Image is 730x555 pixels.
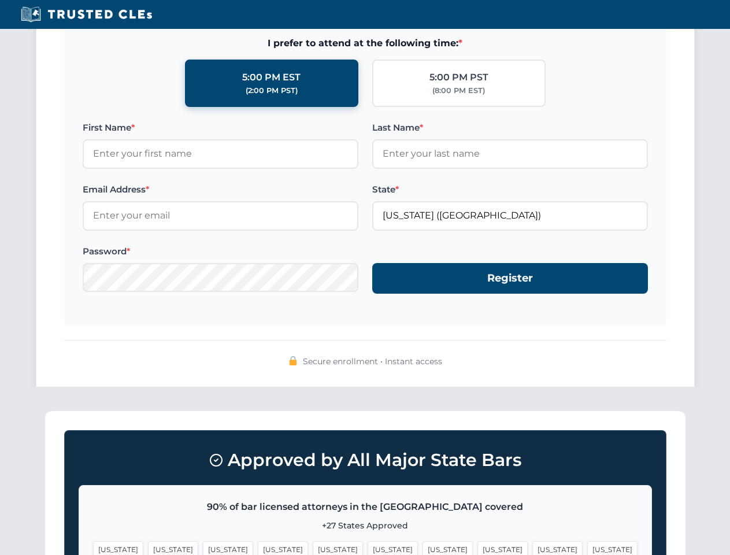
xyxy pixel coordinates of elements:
[372,139,648,168] input: Enter your last name
[17,6,155,23] img: Trusted CLEs
[83,121,358,135] label: First Name
[303,355,442,368] span: Secure enrollment • Instant access
[83,139,358,168] input: Enter your first name
[83,245,358,258] label: Password
[246,85,298,97] div: (2:00 PM PST)
[372,201,648,230] input: Florida (FL)
[372,183,648,197] label: State
[372,121,648,135] label: Last Name
[93,499,638,515] p: 90% of bar licensed attorneys in the [GEOGRAPHIC_DATA] covered
[429,70,488,85] div: 5:00 PM PST
[93,519,638,532] p: +27 States Approved
[79,445,652,476] h3: Approved by All Major State Bars
[83,201,358,230] input: Enter your email
[83,36,648,51] span: I prefer to attend at the following time:
[83,183,358,197] label: Email Address
[432,85,485,97] div: (8:00 PM EST)
[288,356,298,365] img: 🔒
[372,263,648,294] button: Register
[242,70,301,85] div: 5:00 PM EST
